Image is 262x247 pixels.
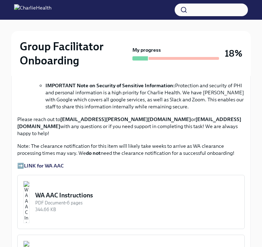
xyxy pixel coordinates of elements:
strong: [EMAIL_ADDRESS][DOMAIN_NAME] [17,116,241,129]
p: Please reach out to or with any questions or if you need support in completing this task! We are ... [17,116,245,137]
div: PDF Document • 6 pages [35,199,239,206]
h2: Group Facilitator Onboarding [20,39,130,68]
img: CharlieHealth [14,4,51,15]
img: WA AAC Instructions [23,181,30,223]
p: ➡️ [17,162,245,169]
strong: My progress [132,46,161,53]
strong: do not [86,150,101,156]
div: WA AAC Instructions [35,191,239,199]
strong: IMPORTANT Note on Security of Sensitive Information: [45,82,175,89]
li: Protection and security of PHI and personal information is a high priority for Charlie Health. We... [45,82,245,110]
div: 344.66 KB [35,206,239,213]
p: Note: The clearance notification for this item will likely take weeks to arrive as WA clearance p... [17,142,245,157]
button: WA AAC InstructionsPDF Document•6 pages344.66 KB [17,175,245,229]
a: LINK for WA AAC [24,163,64,169]
h3: 18% [225,47,242,60]
strong: [EMAIL_ADDRESS][PERSON_NAME][DOMAIN_NAME] [60,116,191,122]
